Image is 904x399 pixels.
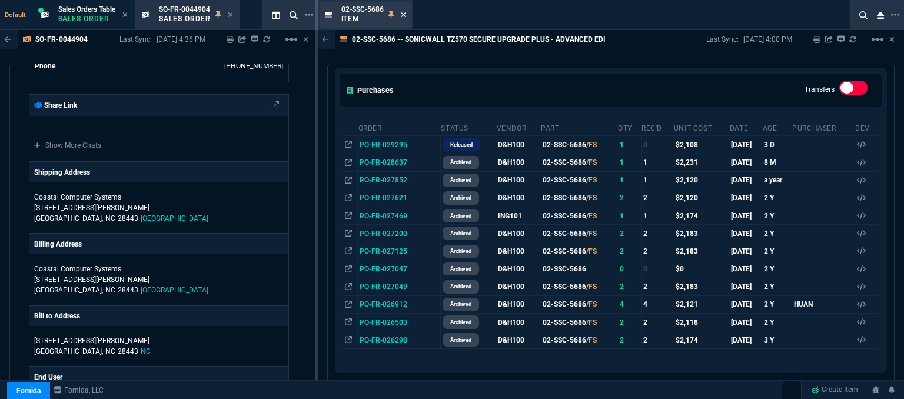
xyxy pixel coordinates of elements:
span: 28443 [118,347,138,355]
td: 1 [641,154,673,171]
div: Transfers [839,81,868,99]
nx-icon: Open In Opposite Panel [345,141,352,149]
td: 02-SSC-5686 [540,154,617,171]
th: Status [440,119,496,136]
span: /FS [586,212,597,220]
span: /FS [586,194,597,202]
td: 2 Y [762,225,792,242]
td: 2 [641,242,673,260]
nx-icon: Open New Tab [891,9,899,21]
p: End User [34,372,62,383]
p: archived [450,211,471,221]
td: 02-SSC-5686 [540,331,617,349]
nx-fornida-value: PO-FR-026298 [360,335,438,345]
span: PO-FR-026298 [360,336,407,344]
nx-icon: Open New Tab [305,9,313,21]
td: 2 [641,189,673,207]
td: 0 [641,260,673,278]
td: D&H100 [496,189,540,207]
p: archived [450,229,471,238]
nx-icon: Open In Opposite Panel [345,158,352,167]
td: a year [762,171,792,189]
nx-icon: Open In Opposite Panel [345,265,352,273]
td: 02-SSC-5686 [540,278,617,295]
p: Bill to Address [34,311,80,321]
p: archived [450,264,471,274]
a: Hide Workbench [303,35,308,44]
td: 1 [617,154,641,171]
nx-icon: Open In Opposite Panel [345,176,352,184]
span: PO-FR-027047 [360,265,407,273]
nx-fornida-value: PO-FR-027621 [360,192,438,203]
td: D&H100 [496,154,540,171]
span: 28443 [118,214,138,222]
nx-fornida-value: PO-FR-026503 [360,317,438,328]
nx-icon: Close Workbench [872,8,889,22]
nx-fornida-value: PO-FR-027047 [360,264,438,274]
span: [GEOGRAPHIC_DATA] [141,214,208,222]
td: [DATE] [729,189,762,207]
td: $2,120 [673,189,729,207]
span: /FS [586,176,597,184]
nx-icon: Open In Opposite Panel [345,300,352,308]
td: D&H100 [496,225,540,242]
td: $2,108 [673,136,729,154]
span: 28443 [118,286,138,294]
td: 3 D [762,136,792,154]
a: Show More Chats [34,141,101,149]
nx-icon: Open In Opposite Panel [345,336,352,344]
span: NC [141,347,151,355]
p: Sales Order [58,14,115,24]
nx-fornida-value: PO-FR-027125 [360,246,438,257]
p: Item [341,14,384,24]
th: Unit Cost [673,119,729,136]
span: PO-FR-026503 [360,318,407,327]
span: NC [105,286,115,294]
span: [GEOGRAPHIC_DATA] [141,286,208,294]
td: 1 [617,171,641,189]
p: Released [450,140,473,149]
td: 2 [641,313,673,331]
span: NC [105,214,115,222]
nx-fornida-value: PO-FR-027852 [360,175,438,185]
p: archived [450,247,471,256]
p: Last Sync: [119,35,157,44]
td: 2 [617,225,641,242]
th: Dev [855,119,879,136]
p: Sales Order [159,14,211,24]
p: [STREET_ADDRESS][PERSON_NAME] [34,202,284,213]
td: 0 [617,260,641,278]
nx-icon: Split Panels [267,8,285,22]
h5: Purchases [347,85,394,96]
p: SO-FR-0044904 [35,35,88,44]
td: 2 Y [762,278,792,295]
p: [STREET_ADDRESS][PERSON_NAME] [34,274,284,285]
span: Default [5,11,31,19]
nx-icon: Open In Opposite Panel [345,282,352,291]
tr: undefined [34,60,284,72]
td: D&H100 [496,313,540,331]
td: 02-SSC-5686 [540,260,617,278]
p: [DATE] 4:36 PM [157,35,205,44]
td: 2 Y [762,207,792,225]
p: archived [450,335,471,345]
span: NC [105,347,115,355]
span: PO-FR-027621 [360,194,407,202]
span: [GEOGRAPHIC_DATA], [34,214,103,222]
td: D&H100 [496,331,540,349]
span: /FS [586,336,597,344]
td: 2 [641,278,673,295]
td: 2 Y [762,260,792,278]
td: 0 [641,136,673,154]
td: [DATE] [729,225,762,242]
td: $0 [673,260,729,278]
nx-fornida-value: PO-FR-027049 [360,281,438,292]
th: Age [762,119,792,136]
td: $2,183 [673,278,729,295]
td: 2 Y [762,313,792,331]
span: Sales Orders Table [58,5,115,14]
td: D&H100 [496,278,540,295]
td: [DATE] [729,331,762,349]
th: Purchaser [792,119,855,136]
td: 02-SSC-5686 [540,189,617,207]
